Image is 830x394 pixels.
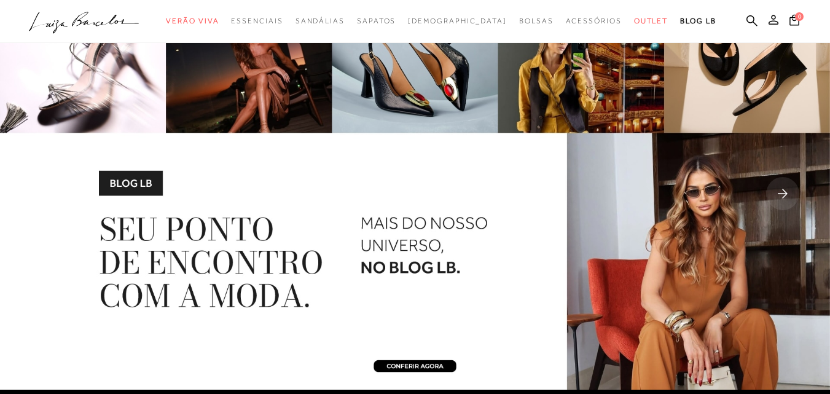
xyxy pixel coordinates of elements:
[634,10,668,33] a: categoryNavScreenReaderText
[296,17,345,25] span: Sandálias
[566,10,622,33] a: categoryNavScreenReaderText
[408,17,507,25] span: [DEMOGRAPHIC_DATA]
[166,17,219,25] span: Verão Viva
[296,10,345,33] a: categoryNavScreenReaderText
[231,17,283,25] span: Essenciais
[680,10,716,33] a: BLOG LB
[634,17,668,25] span: Outlet
[786,14,803,30] button: 0
[231,10,283,33] a: categoryNavScreenReaderText
[357,17,396,25] span: Sapatos
[680,17,716,25] span: BLOG LB
[519,10,554,33] a: categoryNavScreenReaderText
[166,10,219,33] a: categoryNavScreenReaderText
[357,10,396,33] a: categoryNavScreenReaderText
[408,10,507,33] a: noSubCategoriesText
[795,12,804,21] span: 0
[519,17,554,25] span: Bolsas
[566,17,622,25] span: Acessórios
